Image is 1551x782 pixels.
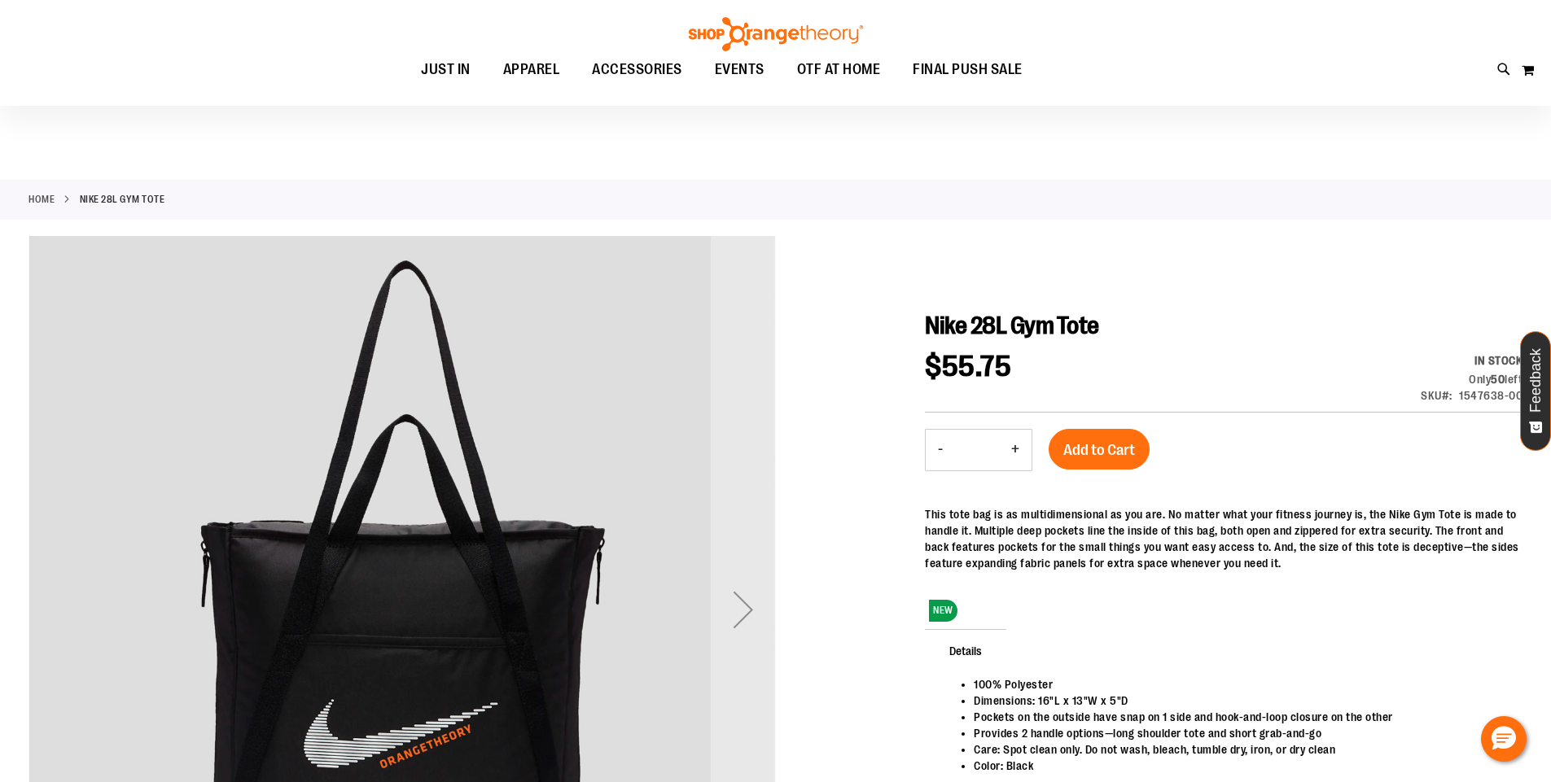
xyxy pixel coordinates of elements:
[80,192,165,207] strong: Nike 28L Gym Tote
[1421,389,1452,402] strong: SKU
[1491,373,1505,386] strong: 50
[1049,429,1150,470] button: Add to Cart
[955,430,999,470] input: Product quantity
[925,312,1099,339] span: Nike 28L Gym Tote
[405,51,487,89] a: JUST IN
[925,350,1011,383] span: $55.75
[926,430,955,470] button: Decrease product quantity
[1421,371,1523,387] div: Only 50 left
[1474,354,1523,367] span: In stock
[487,51,576,89] a: APPAREL
[929,600,957,622] span: NEW
[974,725,1506,741] li: Provides 2 handle options—long shoulder tote and short grab-and-go
[974,741,1506,758] li: Care: Spot clean only. Do not wash, bleach, tumble dry, iron, or dry clean
[699,51,781,89] a: EVENTS
[1063,441,1135,459] span: Add to Cart
[1520,331,1551,451] button: Feedback - Show survey
[686,17,865,51] img: Shop Orangetheory
[896,51,1039,89] a: FINAL PUSH SALE
[913,51,1023,88] span: FINAL PUSH SALE
[1421,352,1523,369] div: Availability
[974,758,1506,774] li: Color: Black
[974,692,1506,709] li: Dimensions: 16"L x 13"W x 5"D
[974,676,1506,692] li: 100% Polyester
[503,51,560,88] span: APPAREL
[421,51,471,88] span: JUST IN
[1459,387,1523,404] div: 1547638-00
[592,51,682,88] span: ACCESSORIES
[1481,716,1527,762] button: Hello, have a question? Let’s chat.
[974,709,1506,725] li: Pockets on the outside have snap on 1 side and hook-and-loop closure on the other
[28,192,55,207] a: Home
[925,629,1006,671] span: Details
[925,506,1523,571] div: This tote bag is as multidimensional as you are. No matter what your fitness journey is, the Nike...
[715,51,765,88] span: EVENTS
[576,51,699,88] a: ACCESSORIES
[797,51,881,88] span: OTF AT HOME
[1528,348,1544,413] span: Feedback
[999,430,1032,470] button: Increase product quantity
[781,51,897,89] a: OTF AT HOME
